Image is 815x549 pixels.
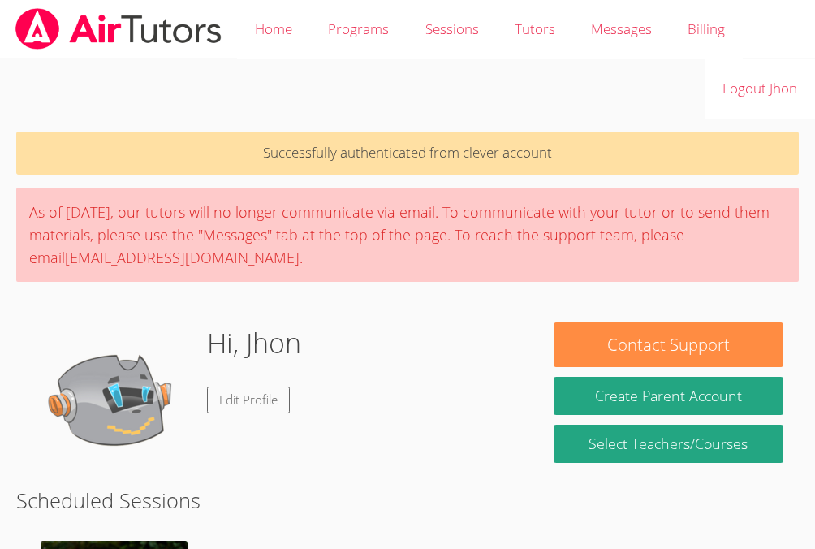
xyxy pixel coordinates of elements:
[32,322,194,485] img: default.png
[207,387,290,413] a: Edit Profile
[554,377,783,415] button: Create Parent Account
[14,8,223,50] img: airtutors_banner-c4298cdbf04f3fff15de1276eac7730deb9818008684d7c2e4769d2f7ddbe033.png
[705,59,815,119] a: Logout Jhon
[207,322,301,364] h1: Hi, Jhon
[554,425,783,463] a: Select Teachers/Courses
[554,322,783,367] button: Contact Support
[16,188,799,282] div: As of [DATE], our tutors will no longer communicate via email. To communicate with your tutor or ...
[16,132,799,175] p: Successfully authenticated from clever account
[16,485,799,516] h2: Scheduled Sessions
[591,19,652,38] span: Messages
